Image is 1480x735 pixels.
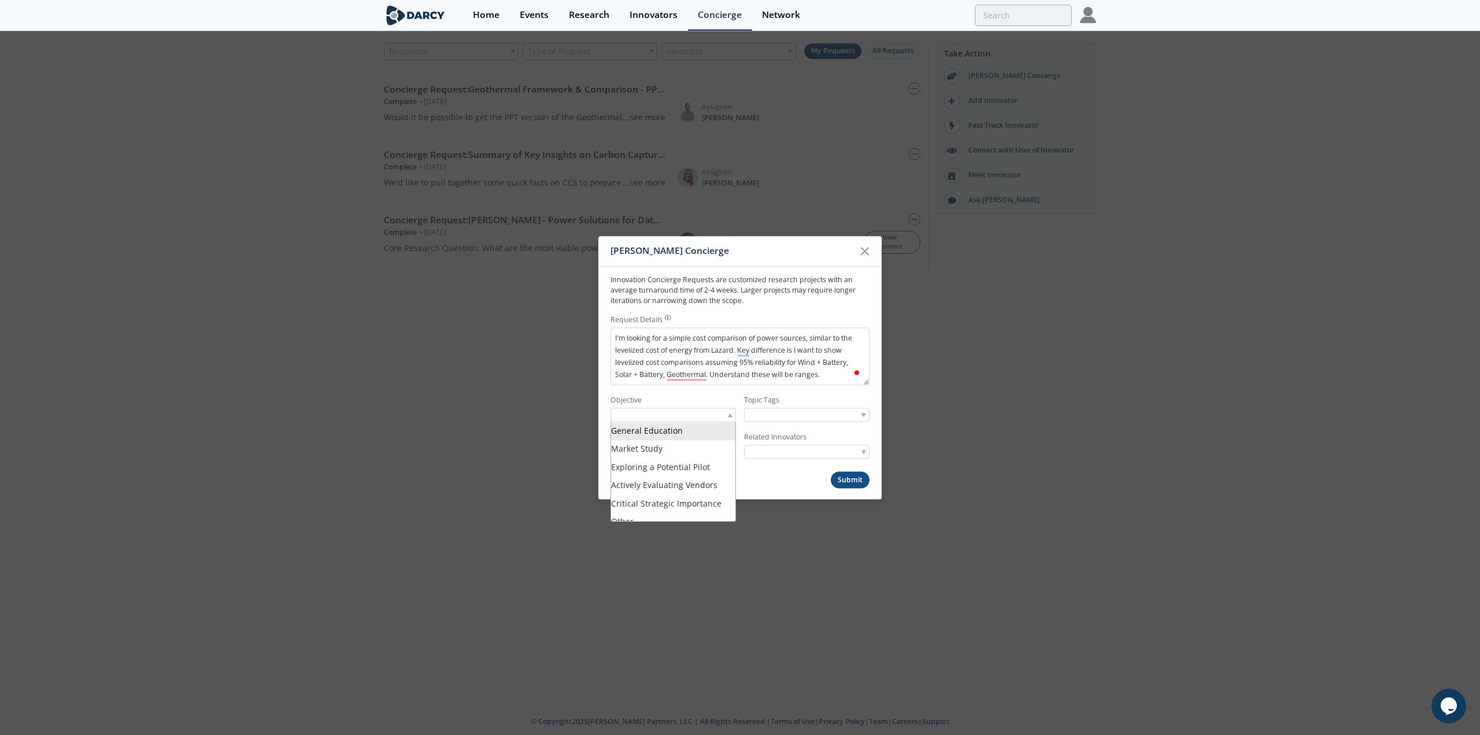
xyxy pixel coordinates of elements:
img: Profile [1080,7,1096,23]
img: information.svg [665,315,671,321]
span: Exploring a Potential Pilot [611,461,710,472]
label: Topic Tags [744,395,869,405]
label: Request Details [610,315,663,325]
button: Submit [831,472,870,489]
div: Events [520,10,549,20]
input: Advanced Search [975,5,1072,26]
img: logo-wide.svg [384,5,447,25]
span: Market Study [611,444,663,455]
textarea: To enrich screen reader interactions, please activate Accessibility in Grammarly extension settings [610,327,869,385]
span: Other [611,516,634,527]
span: Actively Evaluating Vendors [611,480,717,491]
iframe: chat widget [1431,689,1468,723]
span: General Education [611,425,683,436]
div: Research [569,10,609,20]
label: Objective [610,395,736,405]
div: Concierge [698,10,742,20]
div: [PERSON_NAME] Concierge [610,240,854,262]
span: Critical Strategic Importance [611,498,721,509]
div: Innovators [630,10,678,20]
div: Network [762,10,800,20]
label: Related Innovators [744,432,869,442]
p: Innovation Concierge Requests are customized research projects with an average turnaround time of... [610,275,869,306]
div: Home [473,10,499,20]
